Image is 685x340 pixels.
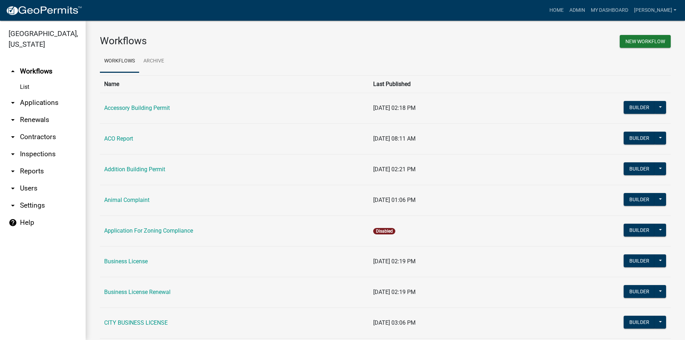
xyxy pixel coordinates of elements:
[104,135,133,142] a: ACO Report
[373,228,395,234] span: Disabled
[624,162,655,175] button: Builder
[9,150,17,158] i: arrow_drop_down
[100,50,139,73] a: Workflows
[9,116,17,124] i: arrow_drop_down
[624,101,655,114] button: Builder
[373,258,416,265] span: [DATE] 02:19 PM
[373,319,416,326] span: [DATE] 03:06 PM
[9,167,17,176] i: arrow_drop_down
[373,289,416,295] span: [DATE] 02:19 PM
[9,67,17,76] i: arrow_drop_up
[9,98,17,107] i: arrow_drop_down
[104,319,168,326] a: CITY BUSINESS LICENSE
[373,197,416,203] span: [DATE] 01:06 PM
[104,289,171,295] a: Business License Renewal
[100,75,369,93] th: Name
[9,201,17,210] i: arrow_drop_down
[567,4,588,17] a: Admin
[624,316,655,329] button: Builder
[104,166,165,173] a: Addition Building Permit
[9,184,17,193] i: arrow_drop_down
[104,105,170,111] a: Accessory Building Permit
[139,50,168,73] a: Archive
[104,227,193,234] a: Application For Zoning Compliance
[373,135,416,142] span: [DATE] 08:11 AM
[620,35,671,48] button: New Workflow
[9,133,17,141] i: arrow_drop_down
[631,4,679,17] a: [PERSON_NAME]
[624,224,655,237] button: Builder
[373,166,416,173] span: [DATE] 02:21 PM
[104,258,148,265] a: Business License
[100,35,380,47] h3: Workflows
[624,132,655,144] button: Builder
[373,105,416,111] span: [DATE] 02:18 PM
[104,197,149,203] a: Animal Complaint
[624,254,655,267] button: Builder
[588,4,631,17] a: My Dashboard
[547,4,567,17] a: Home
[624,193,655,206] button: Builder
[9,218,17,227] i: help
[369,75,559,93] th: Last Published
[624,285,655,298] button: Builder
